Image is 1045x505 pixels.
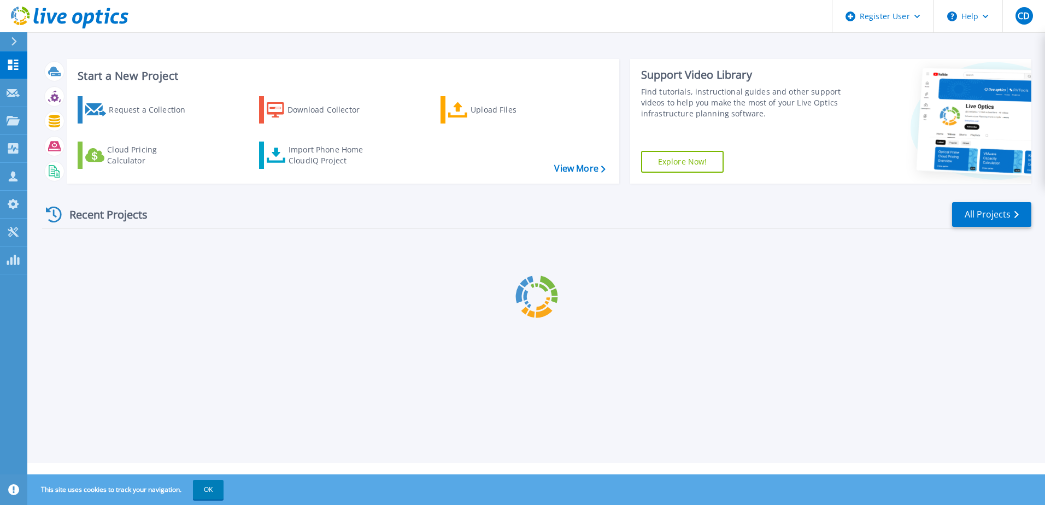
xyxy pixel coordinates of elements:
div: Request a Collection [109,99,196,121]
a: Download Collector [259,96,381,124]
div: Cloud Pricing Calculator [107,144,195,166]
a: Explore Now! [641,151,724,173]
span: CD [1018,11,1030,20]
a: Cloud Pricing Calculator [78,142,199,169]
a: View More [554,163,605,174]
div: Support Video Library [641,68,846,82]
a: Upload Files [441,96,562,124]
h3: Start a New Project [78,70,605,82]
a: Request a Collection [78,96,199,124]
div: Download Collector [287,99,375,121]
button: OK [193,480,224,500]
span: This site uses cookies to track your navigation. [30,480,224,500]
a: All Projects [952,202,1031,227]
div: Find tutorials, instructional guides and other support videos to help you make the most of your L... [641,86,846,119]
div: Recent Projects [42,201,162,228]
div: Import Phone Home CloudIQ Project [289,144,374,166]
div: Upload Files [471,99,558,121]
